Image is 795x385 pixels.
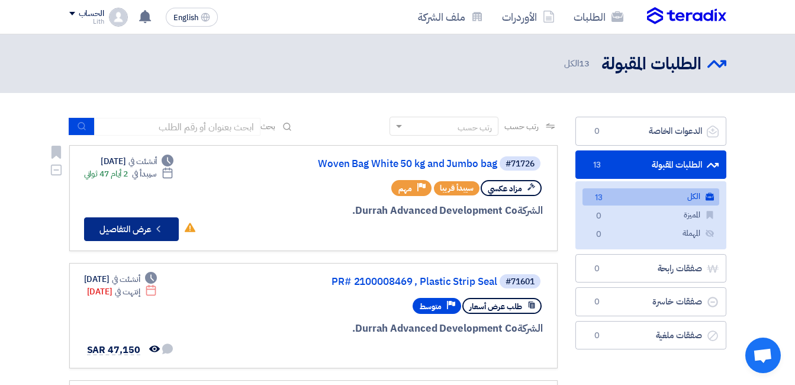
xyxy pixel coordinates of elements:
span: سيبدأ في [132,168,157,180]
span: مزاد عكسي [488,183,522,194]
div: Durrah Advanced Development Co. [258,203,543,219]
div: [DATE] [101,155,174,168]
span: 0 [590,126,604,137]
span: سيبدأ قريبا [434,181,479,195]
span: بحث [260,120,276,133]
span: متوسط [420,301,442,312]
button: English [166,8,218,27]
a: Woven Bag White 50 kg and Jumbo bag [260,159,497,169]
span: English [173,14,198,22]
a: صفقات ملغية0 [575,321,726,350]
div: Durrah Advanced Development Co. [258,321,543,336]
a: صفقات رابحة0 [575,254,726,283]
a: PR# 2100008469 , Plastic Strip Seal [260,277,497,287]
span: الكل [564,57,591,70]
div: Lith [69,18,104,25]
a: المهملة [582,225,719,242]
span: الشركة [517,321,543,336]
span: 13 [590,159,604,171]
div: [DATE] [87,285,157,298]
span: إنتهت في [115,285,140,298]
span: أنشئت في [112,273,140,285]
div: [DATE] [84,273,157,285]
a: الطلبات المقبولة13 [575,150,726,179]
a: الدعوات الخاصة0 [575,117,726,146]
span: 0 [592,210,606,223]
div: #71726 [506,160,535,168]
span: أنشئت في [128,155,157,168]
span: 47 ثواني [84,168,109,180]
input: ابحث بعنوان أو رقم الطلب [95,118,260,136]
span: 0 [592,229,606,241]
h2: الطلبات المقبولة [601,53,701,76]
span: 2 أيام [111,168,128,180]
a: المميزة [582,207,719,224]
a: ملف الشركة [408,3,493,31]
div: Open chat [745,338,781,373]
img: profile_test.png [109,8,128,27]
div: #71601 [506,278,535,286]
img: Teradix logo [647,7,726,25]
a: صفقات خاسرة0 [575,287,726,316]
a: الأوردرات [493,3,564,31]
span: 0 [590,296,604,308]
span: 13 [579,57,590,70]
span: الشركة [517,203,543,218]
span: طلب عرض أسعار [469,301,522,312]
div: رتب حسب [458,121,492,134]
div: الحساب [79,9,104,19]
span: رتب حسب [504,120,538,133]
a: الطلبات [564,3,633,31]
span: 0 [590,263,604,275]
span: 13 [592,192,606,204]
span: 0 [590,330,604,342]
span: SAR 47,150 [87,343,140,357]
button: عرض التفاصيل [84,217,179,241]
a: الكل [582,188,719,206]
span: مهم [398,183,412,194]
